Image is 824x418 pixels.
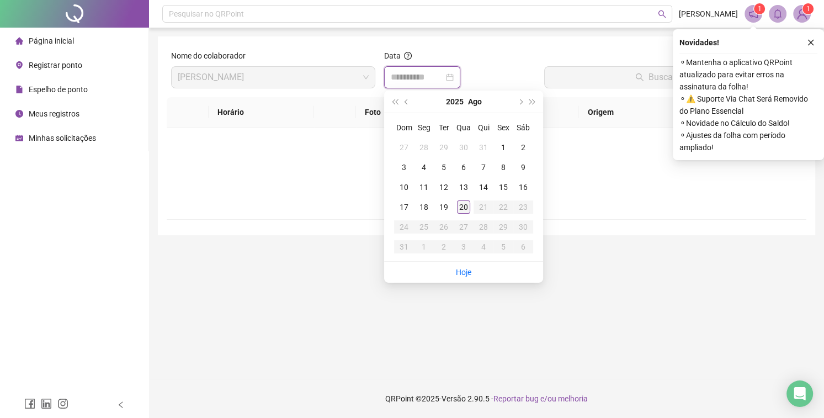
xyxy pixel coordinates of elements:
[497,161,510,174] div: 8
[658,10,666,18] span: search
[41,398,52,409] span: linkedin
[513,177,533,197] td: 2025-08-16
[527,91,539,113] button: super-next-year
[679,56,817,93] span: ⚬ Mantenha o aplicativo QRPoint atualizado para evitar erros na assinatura da folha!
[29,134,96,142] span: Minhas solicitações
[513,137,533,157] td: 2025-08-02
[454,237,474,257] td: 2025-09-03
[517,161,530,174] div: 9
[513,157,533,177] td: 2025-08-09
[513,237,533,257] td: 2025-09-06
[180,181,793,193] div: Não há dados
[15,61,23,69] span: environment
[397,161,411,174] div: 3
[544,66,802,88] button: Buscar registros
[15,37,23,45] span: home
[394,237,414,257] td: 2025-08-31
[514,91,526,113] button: next-year
[417,161,430,174] div: 4
[397,220,411,234] div: 24
[468,91,482,113] button: month panel
[457,200,470,214] div: 20
[454,197,474,217] td: 2025-08-20
[454,118,474,137] th: Qua
[434,237,454,257] td: 2025-09-02
[414,237,434,257] td: 2025-09-01
[477,200,490,214] div: 21
[454,177,474,197] td: 2025-08-13
[679,93,817,117] span: ⚬ ⚠️ Suporte Via Chat Será Removido do Plano Essencial
[414,197,434,217] td: 2025-08-18
[679,129,817,154] span: ⚬ Ajustes da folha com período ampliado!
[209,97,313,128] th: Horário
[434,177,454,197] td: 2025-08-12
[178,67,369,88] span: ANDERSON DOS SANTOS
[474,118,493,137] th: Qui
[417,240,430,253] div: 1
[477,161,490,174] div: 7
[394,217,414,237] td: 2025-08-24
[437,200,450,214] div: 19
[434,157,454,177] td: 2025-08-05
[807,39,815,46] span: close
[434,118,454,137] th: Ter
[493,237,513,257] td: 2025-09-05
[397,240,411,253] div: 31
[389,91,401,113] button: super-prev-year
[414,217,434,237] td: 2025-08-25
[24,398,35,409] span: facebook
[517,200,530,214] div: 23
[474,237,493,257] td: 2025-09-04
[579,97,683,128] th: Origem
[437,220,450,234] div: 26
[477,141,490,154] div: 31
[517,220,530,234] div: 30
[15,134,23,142] span: schedule
[394,157,414,177] td: 2025-08-03
[497,220,510,234] div: 29
[434,217,454,237] td: 2025-08-26
[442,394,466,403] span: Versão
[117,401,125,409] span: left
[474,177,493,197] td: 2025-08-14
[457,240,470,253] div: 3
[15,110,23,118] span: clock-circle
[477,220,490,234] div: 28
[493,137,513,157] td: 2025-08-01
[171,50,253,62] label: Nome do colaborador
[394,137,414,157] td: 2025-07-27
[29,85,88,94] span: Espelho de ponto
[513,118,533,137] th: Sáb
[497,141,510,154] div: 1
[517,240,530,253] div: 6
[786,380,813,407] div: Open Intercom Messenger
[437,161,450,174] div: 5
[417,181,430,194] div: 11
[477,240,490,253] div: 4
[401,91,413,113] button: prev-year
[679,36,719,49] span: Novidades !
[457,141,470,154] div: 30
[356,97,436,128] th: Foto
[513,197,533,217] td: 2025-08-23
[806,5,810,13] span: 1
[57,398,68,409] span: instagram
[417,200,430,214] div: 18
[414,137,434,157] td: 2025-07-28
[457,181,470,194] div: 13
[437,240,450,253] div: 2
[414,177,434,197] td: 2025-08-11
[454,157,474,177] td: 2025-08-06
[802,3,814,14] sup: Atualize o seu contato no menu Meus Dados
[414,157,434,177] td: 2025-08-04
[497,200,510,214] div: 22
[497,240,510,253] div: 5
[437,181,450,194] div: 12
[29,36,74,45] span: Página inicial
[417,141,430,154] div: 28
[434,197,454,217] td: 2025-08-19
[149,379,824,418] footer: QRPoint © 2025 - 2.90.5 -
[794,6,810,22] img: 89346
[454,217,474,237] td: 2025-08-27
[493,118,513,137] th: Sex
